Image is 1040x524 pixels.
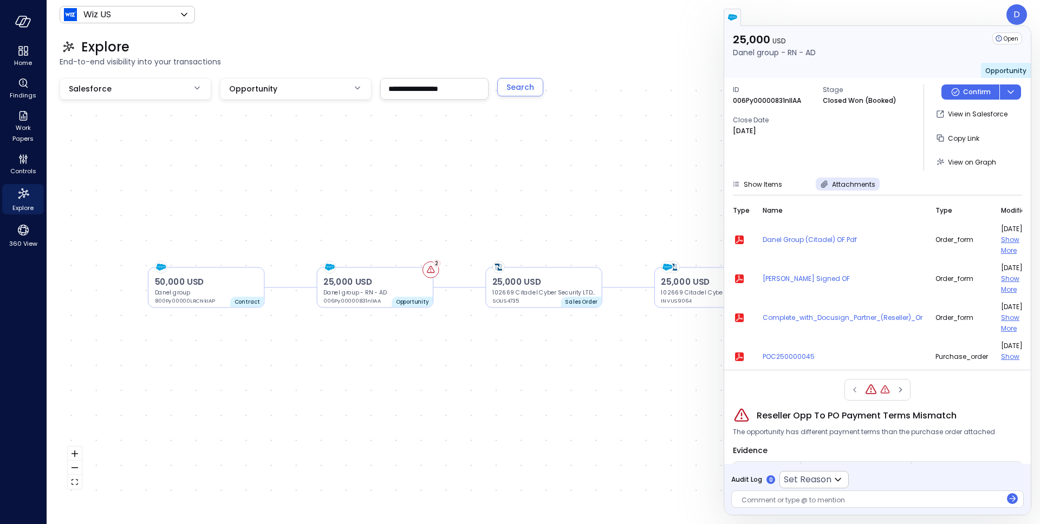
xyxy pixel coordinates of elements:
[10,166,36,176] span: Controls
[763,234,922,245] a: Danel group (Citadel) OF.pdf
[733,126,756,136] p: [DATE]
[948,158,996,167] span: View on Graph
[396,298,429,306] p: Opportunity
[155,261,166,273] img: salesforce
[2,43,44,69] div: Home
[323,276,426,289] p: 25,000 USD
[235,298,260,306] p: Contract
[933,105,1012,123] button: View in Salesforce
[769,476,773,484] p: 0
[1001,340,1030,351] span: [DATE]
[733,47,816,58] p: Danel group - RN - AD
[81,38,129,56] span: Explore
[763,351,922,362] a: POC250000045
[941,84,1021,100] div: Button group with a nested menu
[823,84,904,95] span: Stage
[64,8,77,21] img: Icon
[661,261,673,273] img: salesforce
[10,90,36,101] span: Findings
[229,83,277,95] span: Opportunity
[1001,263,1030,273] span: [DATE]
[992,32,1022,44] div: Open
[9,238,37,249] span: 360 View
[1001,235,1019,255] span: Show More
[492,297,555,305] p: SOUS4735
[565,298,597,306] p: Sales Order
[816,178,880,191] button: Attachments
[733,115,814,126] span: Close Date
[1001,302,1030,312] span: [DATE]
[492,289,595,297] p: 102669 Citadel Cyber Security LTD (Partner)
[763,273,922,284] a: [PERSON_NAME] signed OF
[733,95,801,106] p: 006Py00000831nlIAA
[727,178,786,191] button: Show Items
[935,273,988,284] span: order_form
[948,134,979,143] span: Copy Link
[661,276,764,289] p: 25,000 USD
[1013,8,1020,21] p: D
[727,12,738,23] img: salesforce
[323,289,426,297] p: Danel group - RN - AD
[661,289,764,297] p: 102669 Citadel Cyber Security LTD (Partner)
[880,384,890,395] div: SFDC Opportunity to NS SO Payment Terms Mismatch
[733,84,814,95] span: ID
[661,297,723,305] p: INVUS9064
[14,57,32,68] span: Home
[6,122,40,144] span: Work Papers
[733,205,750,216] span: Type
[935,205,952,216] span: Type
[60,56,1027,68] span: End-to-end visibility into your transactions
[2,221,44,250] div: 360 View
[2,152,44,178] div: Controls
[155,289,258,297] p: Danel group
[1001,274,1019,294] span: Show More
[155,276,258,289] p: 50,000 USD
[323,297,386,305] p: 006Py00000831nlIAA
[763,312,922,323] a: Complete_with_Docusign_Partner_(Reseller)_Or
[155,297,217,305] p: 800Py00000LRCNkIAP
[832,180,875,189] span: Attachments
[933,129,984,147] button: Copy Link
[668,261,679,273] img: netsuite
[1001,313,1019,333] span: Show More
[733,445,768,456] span: Evidence
[731,474,762,485] span: Audit Log
[763,205,783,216] span: Name
[744,180,782,189] span: Show Items
[933,153,1000,171] button: View on Graph
[757,409,957,422] span: Reseller Opp To PO Payment Terms Mismatch
[941,84,999,100] button: Confirm
[1001,352,1019,372] span: Show More
[492,276,595,289] p: 25,000 USD
[83,8,111,21] p: Wiz US
[435,259,439,267] span: 2
[2,76,44,102] div: Findings
[506,81,534,94] div: Search
[12,202,34,213] span: Explore
[2,184,44,214] div: Explore
[784,473,831,486] p: Set Reason
[68,475,82,489] button: fit view
[935,312,988,323] span: order_form
[497,78,543,96] button: Search
[1001,205,1030,216] span: Modified
[823,95,896,106] p: Closed Won (Booked)
[733,427,995,437] span: The opportunity has different payment terms than the purchase order attached
[493,261,504,273] img: netsuite
[999,84,1021,100] button: dropdown-icon-button
[1006,4,1027,25] div: Dudu
[68,461,82,475] button: zoom out
[2,108,44,145] div: Work Papers
[772,36,785,45] span: USD
[733,32,816,47] p: 25,000
[68,447,82,461] button: zoom in
[935,351,988,362] span: purchase_order
[985,66,1026,75] span: Opportunity
[963,87,991,97] p: Confirm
